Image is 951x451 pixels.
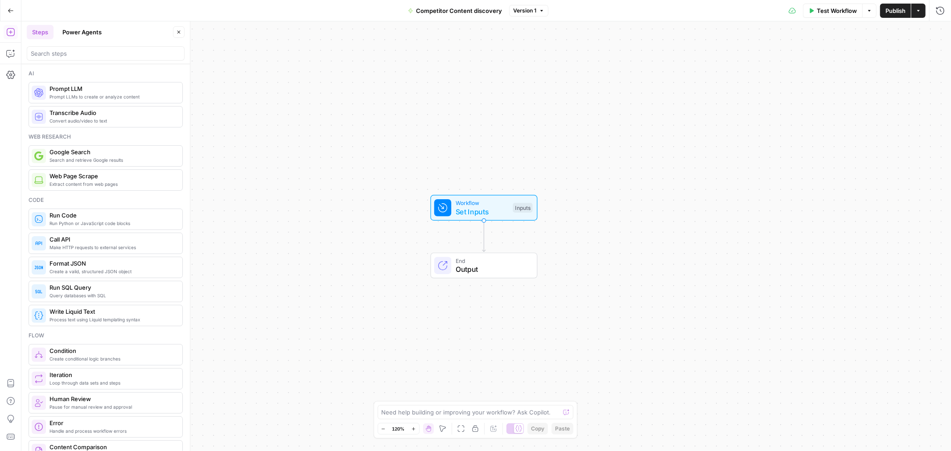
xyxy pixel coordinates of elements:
[49,427,175,435] span: Handle and process workflow errors
[513,7,536,15] span: Version 1
[49,84,175,93] span: Prompt LLM
[49,220,175,227] span: Run Python or JavaScript code blocks
[49,211,175,220] span: Run Code
[49,292,175,299] span: Query databases with SQL
[49,156,175,164] span: Search and retrieve Google results
[817,6,857,15] span: Test Workflow
[456,206,509,217] span: Set Inputs
[57,25,107,39] button: Power Agents
[49,403,175,410] span: Pause for manual review and approval
[49,283,175,292] span: Run SQL Query
[509,5,548,16] button: Version 1
[803,4,862,18] button: Test Workflow
[49,379,175,386] span: Loop through data sets and steps
[49,268,175,275] span: Create a valid, structured JSON object
[456,256,528,265] span: End
[31,49,181,58] input: Search steps
[401,195,567,221] div: WorkflowSet InputsInputs
[49,370,175,379] span: Iteration
[555,425,570,433] span: Paste
[49,307,175,316] span: Write Liquid Text
[29,332,183,340] div: Flow
[513,203,532,213] div: Inputs
[482,221,486,251] g: Edge from start to end
[49,148,175,156] span: Google Search
[392,425,405,432] span: 120%
[531,425,544,433] span: Copy
[49,93,175,100] span: Prompt LLMs to create or analyze content
[552,423,573,435] button: Paste
[527,423,548,435] button: Copy
[29,70,183,78] div: Ai
[416,6,502,15] span: Competitor Content discovery
[49,180,175,188] span: Extract content from web pages
[49,355,175,362] span: Create conditional logic branches
[49,172,175,180] span: Web Page Scrape
[880,4,911,18] button: Publish
[27,25,54,39] button: Steps
[49,108,175,117] span: Transcribe Audio
[49,346,175,355] span: Condition
[49,418,175,427] span: Error
[456,264,528,275] span: Output
[49,394,175,403] span: Human Review
[401,253,567,279] div: EndOutput
[49,259,175,268] span: Format JSON
[49,117,175,124] span: Convert audio/video to text
[49,235,175,244] span: Call API
[29,196,183,204] div: Code
[29,133,183,141] div: Web research
[49,316,175,323] span: Process text using Liquid templating syntax
[456,199,509,207] span: Workflow
[49,244,175,251] span: Make HTTP requests to external services
[403,4,507,18] button: Competitor Content discovery
[885,6,906,15] span: Publish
